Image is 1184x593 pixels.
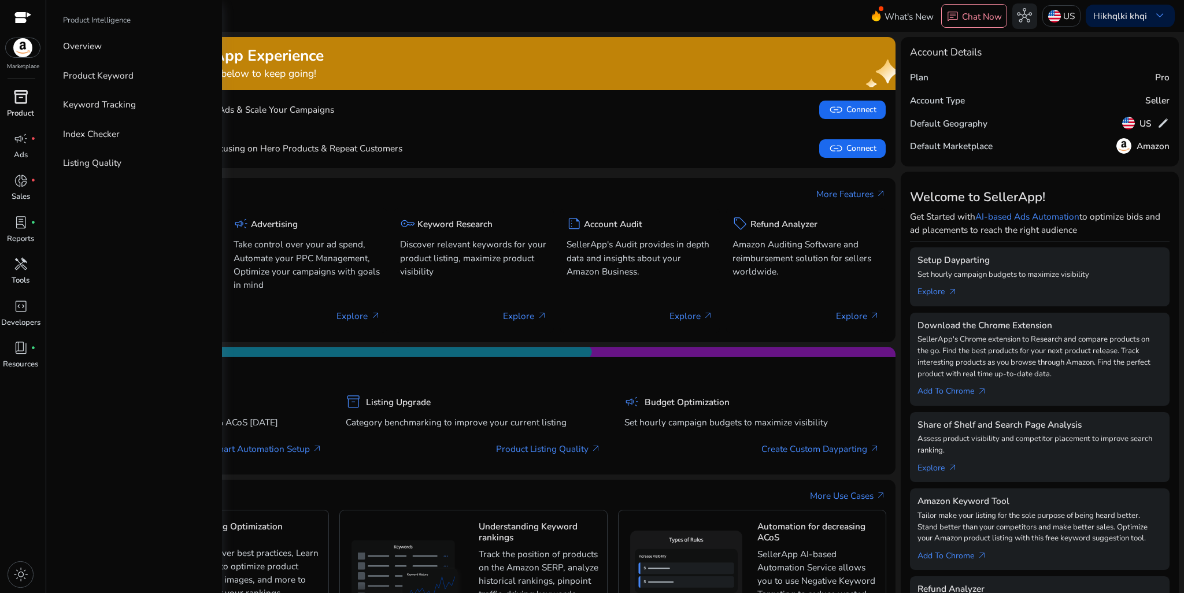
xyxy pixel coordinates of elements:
span: inventory_2 [13,90,28,105]
span: arrow_outward [537,311,547,321]
img: amazon.svg [1116,138,1131,153]
p: Product Intelligence [63,15,131,27]
span: code_blocks [13,299,28,314]
h5: Account Audit [584,219,642,229]
span: arrow_outward [948,287,958,298]
span: campaign [624,394,639,409]
p: Chat Now [962,10,1002,23]
span: arrow_outward [948,463,958,473]
p: Keyword Tracking [63,98,136,111]
span: arrow_outward [312,444,323,454]
span: campaign [234,216,249,231]
span: campaign [13,131,28,146]
h5: Amazon Keyword Tool [917,496,1162,506]
span: hub [1017,8,1032,23]
span: arrow_outward [869,444,880,454]
h5: Share of Shelf and Search Page Analysis [917,420,1162,430]
a: AI-based Ads Automation [975,210,1079,223]
p: Reports [7,234,34,245]
p: Boost Sales by Focusing on Hero Products & Repeat Customers [84,142,402,155]
span: link [828,102,843,117]
h5: Pro [1155,72,1170,83]
p: Index Checker [63,127,120,140]
h5: Download the Chrome Extension [917,320,1162,331]
p: Explore [836,309,880,323]
h5: Setup Dayparting [917,255,1162,265]
p: Get Started with to optimize bids and ad placements to reach the right audience [910,210,1170,236]
p: Explore [336,309,380,323]
a: Product Listing Quality [496,442,601,455]
img: us.svg [1048,10,1061,23]
p: Resources [3,359,38,370]
h5: Amazon [1137,141,1170,151]
span: chat [946,10,959,23]
a: Add To Chrome [917,380,997,398]
span: fiber_manual_record [31,220,36,225]
p: Tailor make your listing for the sole purpose of being heard better. Stand better than your compe... [917,510,1162,544]
p: Ads [14,150,28,161]
button: linkConnect [819,139,885,158]
p: Discover relevant keywords for your product listing, maximize product visibility [400,238,547,277]
span: fiber_manual_record [31,346,36,351]
h5: Default Marketplace [910,141,993,151]
p: Listing Quality [63,156,121,169]
p: Assess product visibility and competitor placement to improve search ranking. [917,433,1162,457]
span: arrow_outward [869,311,880,321]
p: Set hourly campaign budgets to maximize visibility [624,416,880,429]
span: arrow_outward [876,189,886,199]
h5: Seller [1145,95,1170,106]
p: Category benchmarking to improve your current listing [346,416,601,429]
span: edit [1157,117,1170,129]
p: Explore [503,309,547,323]
h5: Advertising [251,219,298,229]
a: More Featuresarrow_outward [816,187,886,201]
p: Set hourly campaign budgets to maximize visibility [917,269,1162,281]
b: khqlki khqi [1102,10,1147,22]
button: hub [1012,3,1038,29]
span: lab_profile [13,215,28,230]
a: Explorearrow_outward [917,457,968,475]
span: donut_small [13,173,28,188]
span: inventory_2 [346,394,361,409]
h5: US [1139,118,1152,129]
span: Connect [828,141,876,156]
p: Marketplace [7,62,39,71]
img: amazon.svg [6,38,40,57]
span: What's New [885,6,934,27]
p: SellerApp's Chrome extension to Research and compare products on the go. Find the best products f... [917,334,1162,380]
span: book_4 [13,340,28,355]
h5: Keyword Research [417,219,493,229]
span: key [400,216,415,231]
p: Take control over your ad spend, Automate your PPC Management, Optimize your campaigns with goals... [234,238,381,291]
p: Developers [1,317,40,329]
p: Tools [12,275,29,287]
p: Product [7,108,34,120]
p: SellerApp's Audit provides in depth data and insights about your Amazon Business. [567,238,714,277]
p: Sales [12,191,30,203]
h5: Budget Optimization [645,397,730,407]
span: handyman [13,257,28,272]
p: Explore [669,309,713,323]
span: light_mode [13,567,28,582]
button: linkConnect [819,101,885,119]
span: fiber_manual_record [31,136,36,142]
p: Product Keyword [63,69,134,82]
h5: Refund Analyzer [750,219,817,229]
a: Create Custom Dayparting [761,442,880,455]
a: Explorearrow_outward [917,281,968,299]
button: chatChat Now [941,4,1007,28]
a: More Use Casesarrow_outward [810,489,886,502]
h5: Default Geography [910,118,987,129]
h5: Listing Upgrade [366,397,431,407]
span: arrow_outward [876,491,886,501]
a: Smart Automation Setup [211,442,323,455]
span: arrow_outward [703,311,713,321]
span: keyboard_arrow_down [1152,8,1167,23]
span: arrow_outward [977,551,987,561]
a: Add To Chrome [917,544,997,562]
h4: Account Details [910,46,982,58]
h5: Understanding Keyword rankings [479,521,601,543]
p: US [1063,6,1075,26]
p: Overview [63,39,102,53]
h5: Listing Optimization [200,521,322,542]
